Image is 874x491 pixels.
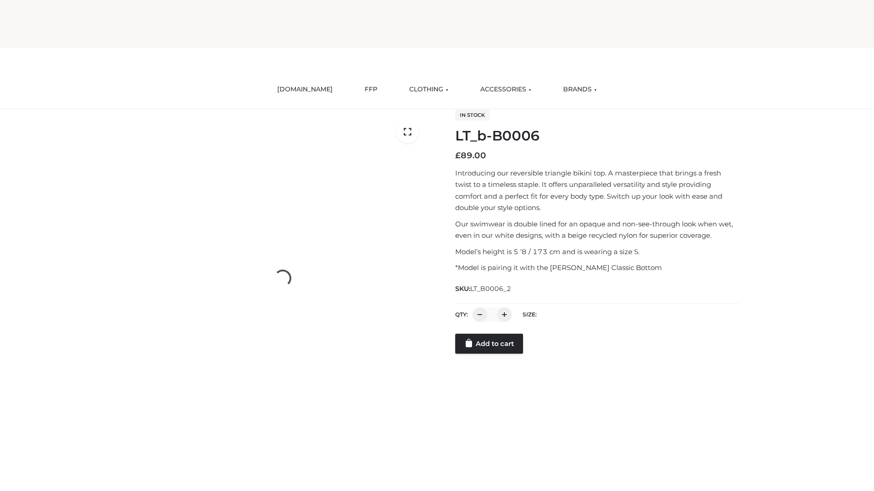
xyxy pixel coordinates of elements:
span: LT_B0006_2 [470,285,511,293]
a: BRANDS [556,80,604,100]
label: QTY: [455,311,468,318]
a: FFP [358,80,384,100]
label: Size: [523,311,537,318]
h1: LT_b-B0006 [455,128,739,144]
p: *Model is pairing it with the [PERSON_NAME] Classic Bottom [455,262,739,274]
a: Add to cart [455,334,523,354]
a: CLOTHING [402,80,455,100]
span: SKU: [455,283,512,294]
p: Model’s height is 5 ‘8 / 173 cm and is wearing a size S. [455,246,739,258]
bdi: 89.00 [455,150,486,160]
p: Our swimwear is double lined for an opaque and non-see-through look when wet, even in our white d... [455,218,739,241]
span: In stock [455,110,489,120]
p: Introducing our reversible triangle bikini top. A masterpiece that brings a fresh twist to a time... [455,167,739,214]
span: £ [455,150,461,160]
a: ACCESSORIES [473,80,538,100]
a: [DOMAIN_NAME] [270,80,340,100]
